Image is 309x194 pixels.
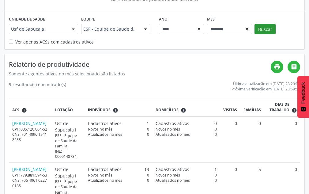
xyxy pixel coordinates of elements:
[291,63,297,70] i: 
[88,132,149,137] div: 0
[81,14,95,24] label: Equipe
[83,26,138,32] span: ESF - Equipe de Saude da Familia - INE: 0000148784
[274,63,281,70] i: print
[156,178,190,183] span: Atualizados no mês
[12,178,49,188] div: CNS: 706 4061 0227 0185
[55,120,81,133] div: Usf de Sapucaia I
[288,61,300,73] a: 
[88,173,112,178] span: Novos no mês
[88,166,149,173] div: 13
[207,14,215,24] label: Mês
[181,108,186,113] i: <div class="text-left"> <div> <strong>Cadastros ativos:</strong> Cadastros que estão vinculados a...
[9,70,271,77] div: Somente agentes ativos no mês selecionado são listados
[11,26,66,32] span: Usf de Sapucaia I
[220,98,240,116] th: Visitas
[156,120,217,127] div: 0
[264,116,300,163] td: 0
[297,76,309,118] button: Feedback - Mostrar pesquisa
[240,116,264,163] td: 0
[88,107,111,113] span: Indivíduos
[156,107,179,113] span: Domicílios
[12,107,19,113] span: ACS
[88,120,149,127] div: 1
[267,102,289,113] span: Dias de trabalho
[156,127,217,132] div: 0
[88,127,112,132] span: Novos no mês
[159,14,168,24] label: Ano
[254,24,276,34] button: Buscar
[55,166,81,179] div: Usf de Sapucaia I
[21,108,27,113] i: ACSs que estiveram vinculados a uma UBS neste período, mesmo sem produtividade.
[271,61,283,73] a: print
[156,173,180,178] span: Novos no mês
[88,132,122,137] span: Atualizados no mês
[88,173,149,178] div: 0
[12,166,47,172] a: [PERSON_NAME]
[88,178,149,183] div: 0
[292,108,297,113] i: Dias em que o(a) ACS fez pelo menos uma visita, ou ficha de cadastro individual ou cadastro domic...
[156,120,189,127] span: Cadastros ativos
[12,120,47,126] a: [PERSON_NAME]
[52,98,85,116] th: Lotação
[9,81,66,92] div: 9 resultado(s) encontrado(s)
[9,14,45,24] label: Unidade de saúde
[88,127,149,132] div: 0
[88,178,122,183] span: Atualizados no mês
[232,81,300,86] div: Última atualização em [DATE] 23:29:04
[156,132,217,137] div: 0
[55,133,81,149] div: ESF - Equipe de Saude da Familia
[232,86,300,92] div: Próxima verificação em [DATE] 23:59:59
[12,127,49,132] div: CPF: 035.120.004-52
[156,166,189,173] span: Cadastros ativos
[156,132,190,137] span: Atualizados no mês
[113,108,118,113] i: <div class="text-left"> <div> <strong>Cadastros ativos:</strong> Cadastros que estão vinculados a...
[12,173,49,178] div: CPF: 779.881.594-53
[9,61,271,68] h4: Relatório de produtividade
[55,149,81,159] div: INE: 0000148784
[156,127,180,132] span: Novos no mês
[15,39,94,45] label: Ver apenas ACSs com cadastros ativos
[156,166,217,173] div: 1
[220,116,240,163] td: 0
[88,166,122,173] span: Cadastros ativos
[300,82,306,104] span: Feedback
[88,120,122,127] span: Cadastros ativos
[12,132,49,142] div: CNS: 701 4096 1941 8238
[156,178,217,183] div: 0
[240,98,264,116] th: Famílias
[156,173,217,178] div: 0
